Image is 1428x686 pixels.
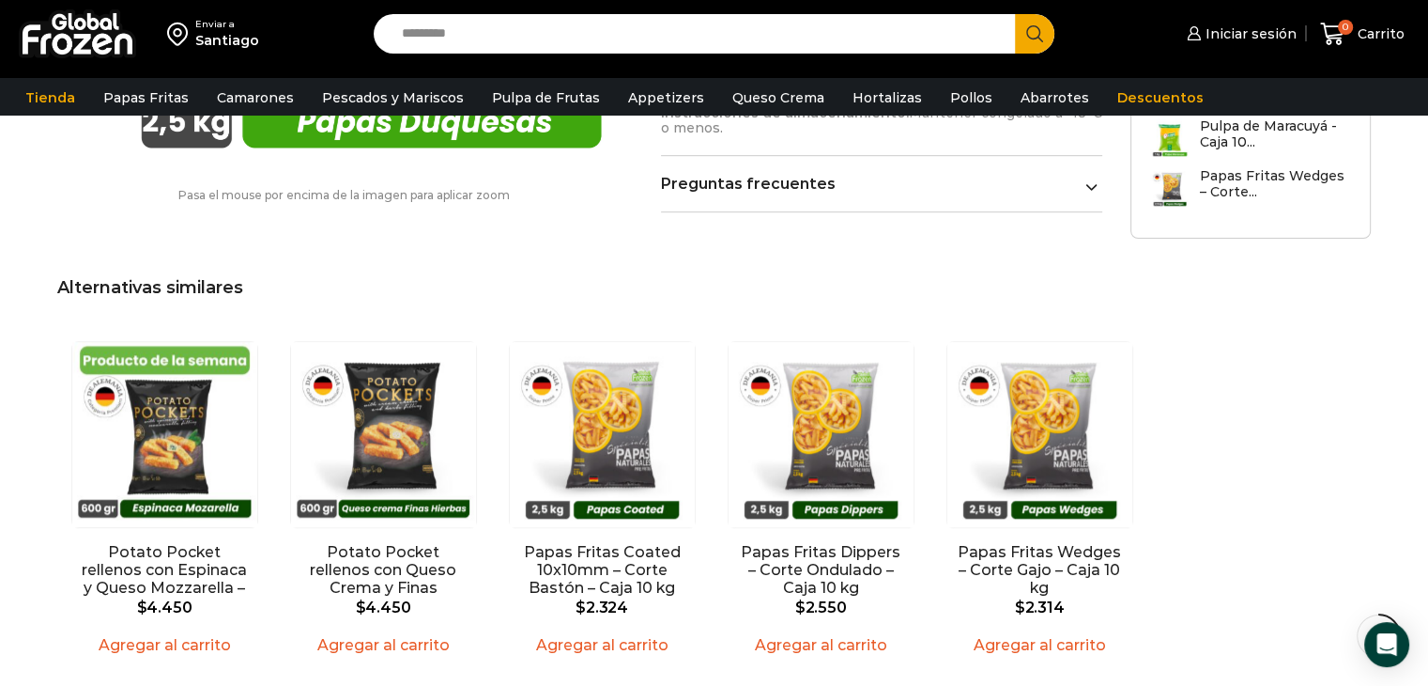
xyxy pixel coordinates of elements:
a: Papas Fritas Wedges – Corte... [1150,168,1351,209]
a: Tienda [16,80,84,116]
bdi: 2.550 [795,599,847,616]
span: $ [795,599,806,616]
div: 4 / 5 [716,332,926,674]
bdi: 2.314 [1015,599,1065,616]
span: Iniciar sesión [1201,24,1297,43]
button: Search button [1015,14,1054,54]
a: Papas Fritas Coated 10x10mm – Corte Bastón – Caja 10 kg [518,543,686,598]
p: Pasa el mouse por encima de la imagen para aplicar zoom [56,189,632,202]
span: 0 [1338,20,1353,35]
div: 2 / 5 [279,332,488,674]
a: Papas Fritas Wedges – Corte Gajo – Caja 10 kg [956,543,1124,598]
a: Papas Fritas [94,80,198,116]
a: Agregar al carrito: “Papas Fritas Dippers - Corte Ondulado - Caja 10 kg” [744,631,898,660]
a: Agregar al carrito: “Potato Pocket rellenos con Espinaca y Queso Mozzarella - Caja 8.4 kg” [87,631,242,660]
a: 0 Carrito [1315,12,1409,56]
a: Hortalizas [843,80,931,116]
span: $ [1015,599,1025,616]
a: Potato Pocket rellenos con Espinaca y Queso Mozzarella – Caja 8.4 kg [80,543,248,616]
h3: Pulpa de Maracuyá - Caja 10... [1199,118,1351,150]
a: Pulpa de Frutas [483,80,609,116]
div: 5 / 5 [935,332,1144,674]
a: Pescados y Mariscos [313,80,473,116]
a: Pulpa de Maracuyá - Caja 10... [1150,118,1351,159]
a: Agregar al carrito: “Papas Fritas Wedges – Corte Gajo - Caja 10 kg” [962,631,1117,660]
a: Queso Crema [723,80,834,116]
bdi: 2.324 [576,599,628,616]
a: Potato Pocket rellenos con Queso Crema y Finas Hierbas – Caja 8.4 kg [299,543,467,616]
a: Pollos [941,80,1002,116]
a: Agregar al carrito: “Papas Fritas Coated 10x10mm - Corte Bastón - Caja 10 kg” [525,631,680,660]
a: Iniciar sesión [1182,15,1297,53]
span: $ [356,599,366,616]
span: $ [576,599,586,616]
div: 1 / 5 [60,332,269,674]
a: Appetizers [619,80,714,116]
span: $ [136,599,146,616]
img: address-field-icon.svg [167,18,195,50]
a: Preguntas frecuentes [661,175,1103,193]
div: 3 / 5 [498,332,707,674]
h3: Papas Fritas Wedges – Corte... [1199,168,1351,200]
div: Open Intercom Messenger [1364,622,1409,667]
a: Abarrotes [1011,80,1098,116]
a: Agregar al carrito: “Potato Pocket rellenos con Queso Crema y Finas Hierbas - Caja 8.4 kg” [306,631,461,660]
div: Santiago [195,31,259,50]
bdi: 4.450 [136,599,192,616]
a: Camarones [207,80,303,116]
div: Enviar a [195,18,259,31]
span: Alternativas similares [57,277,243,298]
span: Carrito [1353,24,1405,43]
a: Descuentos [1108,80,1213,116]
bdi: 4.450 [356,599,411,616]
a: Papas Fritas Dippers – Corte Ondulado – Caja 10 kg [737,543,905,598]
